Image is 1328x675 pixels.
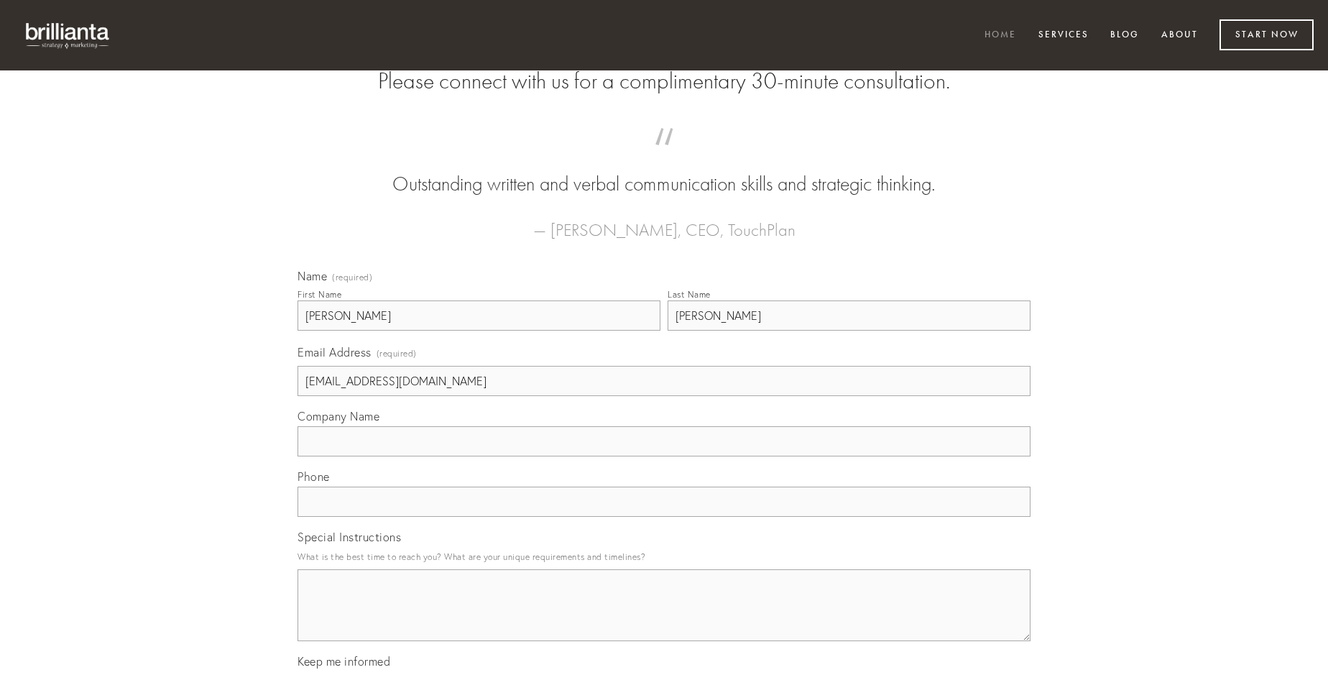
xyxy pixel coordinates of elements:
[1029,24,1098,47] a: Services
[975,24,1025,47] a: Home
[1219,19,1314,50] a: Start Now
[298,345,372,359] span: Email Address
[377,344,417,363] span: (required)
[321,142,1007,198] blockquote: Outstanding written and verbal communication skills and strategic thinking.
[298,469,330,484] span: Phone
[14,14,122,56] img: brillianta - research, strategy, marketing
[321,198,1007,244] figcaption: — [PERSON_NAME], CEO, TouchPlan
[1101,24,1148,47] a: Blog
[298,547,1030,566] p: What is the best time to reach you? What are your unique requirements and timelines?
[332,273,372,282] span: (required)
[298,654,390,669] span: Keep me informed
[298,289,341,300] div: First Name
[1152,24,1207,47] a: About
[298,68,1030,95] h2: Please connect with us for a complimentary 30-minute consultation.
[668,289,711,300] div: Last Name
[321,142,1007,170] span: “
[298,269,327,283] span: Name
[298,409,379,423] span: Company Name
[298,530,401,544] span: Special Instructions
